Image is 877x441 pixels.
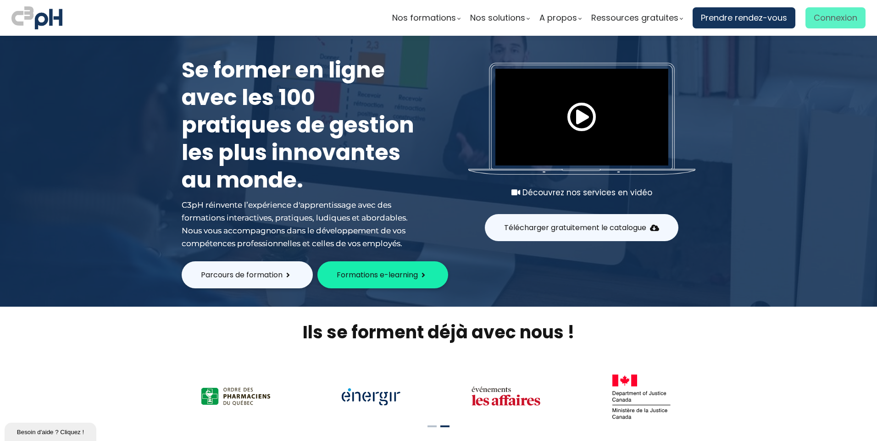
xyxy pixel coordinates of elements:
button: Formations e-learning [317,261,448,288]
img: a47e6b12867916b6a4438ee949f1e672.png [201,388,270,405]
button: Parcours de formation [182,261,313,288]
span: A propos [539,11,577,25]
img: logo C3PH [11,5,62,31]
div: Découvrez nos services en vidéo [468,186,695,199]
h2: Ils se forment déjà avec nous ! [170,320,707,344]
span: Nos formations [392,11,456,25]
h1: Se former en ligne avec les 100 pratiques de gestion les plus innovantes au monde. [182,56,420,194]
span: Télécharger gratuitement le catalogue [504,222,646,233]
span: Formations e-learning [337,269,418,281]
img: 11df4bfa2365b0fd44dbb0cd08eb3630.png [472,385,540,408]
img: 8b82441872cb63e7a47c2395148b8385.png [612,374,671,419]
span: Parcours de formation [201,269,283,281]
iframe: chat widget [5,421,98,441]
a: Connexion [805,7,866,28]
span: Prendre rendez-vous [701,11,787,25]
div: C3pH réinvente l’expérience d'apprentissage avec des formations interactives, pratiques, ludiques... [182,198,420,250]
span: Connexion [814,11,857,25]
img: 2bf8785f3860482eccf19e7ef0546d2e.png [342,388,400,405]
button: Télécharger gratuitement le catalogue [485,214,678,241]
span: Nos solutions [470,11,525,25]
a: Prendre rendez-vous [693,7,795,28]
span: Ressources gratuites [591,11,678,25]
